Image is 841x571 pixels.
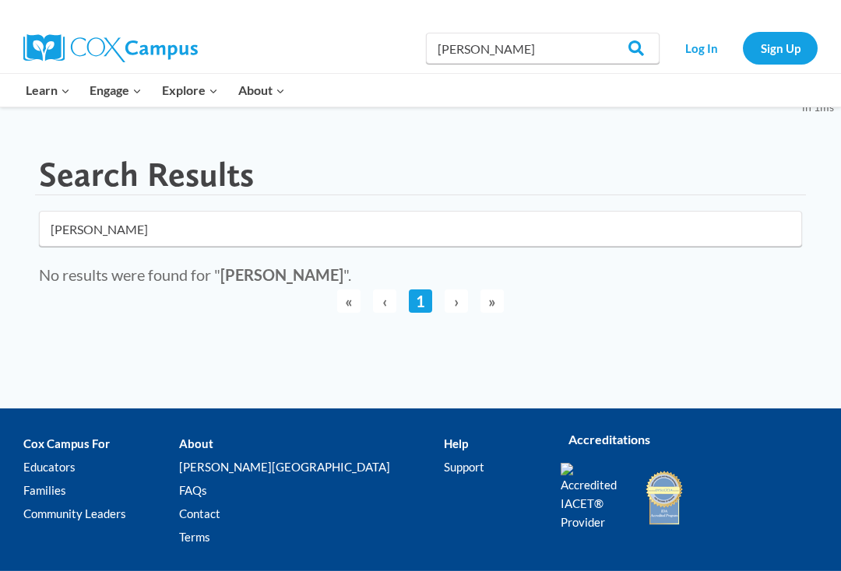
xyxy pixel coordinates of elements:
[409,289,432,313] a: 1
[90,80,142,100] span: Engage
[426,33,660,64] input: Search Cox Campus
[23,502,179,525] a: Community Leaders
[179,525,443,548] a: Terms
[220,265,343,284] strong: [PERSON_NAME]
[179,502,443,525] a: Contact
[667,32,818,64] nav: Secondary Navigation
[39,154,254,195] h1: Search Results
[179,478,443,502] a: FAQs
[23,455,179,478] a: Educators
[667,32,735,64] a: Log In
[26,80,70,100] span: Learn
[238,80,285,100] span: About
[645,469,684,527] img: IDA Accredited
[568,432,650,447] strong: Accreditations
[444,455,537,478] a: Support
[39,211,802,247] input: Search for...
[16,74,294,107] nav: Primary Navigation
[179,455,443,478] a: [PERSON_NAME][GEOGRAPHIC_DATA]
[23,478,179,502] a: Families
[373,289,396,313] span: ‹
[23,34,198,62] img: Cox Campus
[162,80,218,100] span: Explore
[743,32,818,64] a: Sign Up
[561,463,627,531] img: Accredited IACET® Provider
[337,289,361,313] span: «
[445,289,468,313] span: ›
[39,262,802,287] div: No results were found for " ".
[480,289,504,313] span: »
